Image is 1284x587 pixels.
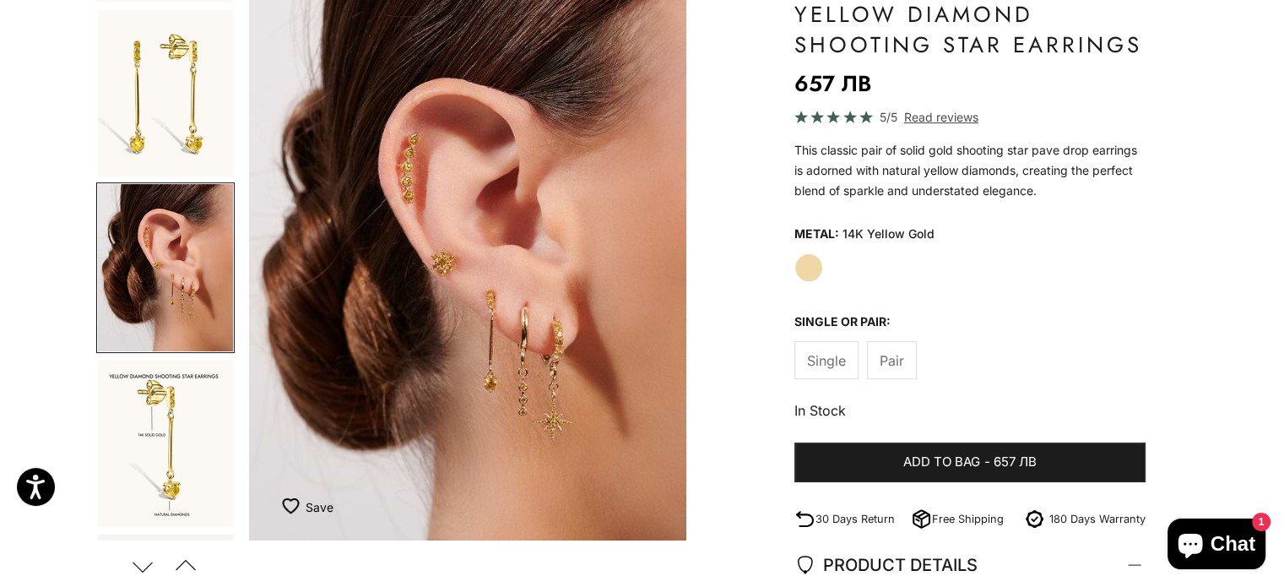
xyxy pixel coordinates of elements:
[98,184,233,351] img: #YellowGold #RoseGold #WhiteGold
[794,140,1146,201] p: This classic pair of solid gold shooting star pave drop earrings is adorned with natural yellow d...
[1162,519,1270,573] inbox-online-store-chat: Shopify online store chat
[96,358,235,529] button: Go to item 5
[98,360,233,527] img: #YellowGold #RoseGold #WhiteGold
[282,490,333,524] button: Add to Wishlist
[794,399,1146,421] p: In Stock
[815,510,895,528] p: 30 Days Return
[880,350,904,372] span: Pair
[903,452,980,473] span: Add to bag
[794,309,891,334] legend: Single or Pair:
[880,107,897,127] span: 5/5
[794,67,871,101] sale-price: 657 лв
[1049,510,1146,528] p: 180 Days Warranty
[794,107,1146,127] a: 5/5 Read reviews
[904,107,978,127] span: Read reviews
[96,8,235,178] button: Go to item 3
[794,443,1146,483] button: Add to bag-657 лв
[794,551,978,579] span: PRODUCT DETAILS
[994,452,1037,473] span: 657 лв
[842,221,935,247] variant-option-value: 14K Yellow Gold
[794,221,839,247] legend: Metal:
[282,497,306,514] img: wishlist
[807,350,846,372] span: Single
[932,510,1004,528] p: Free Shipping
[98,10,233,177] img: #YellowGold
[96,182,235,353] button: Go to item 4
